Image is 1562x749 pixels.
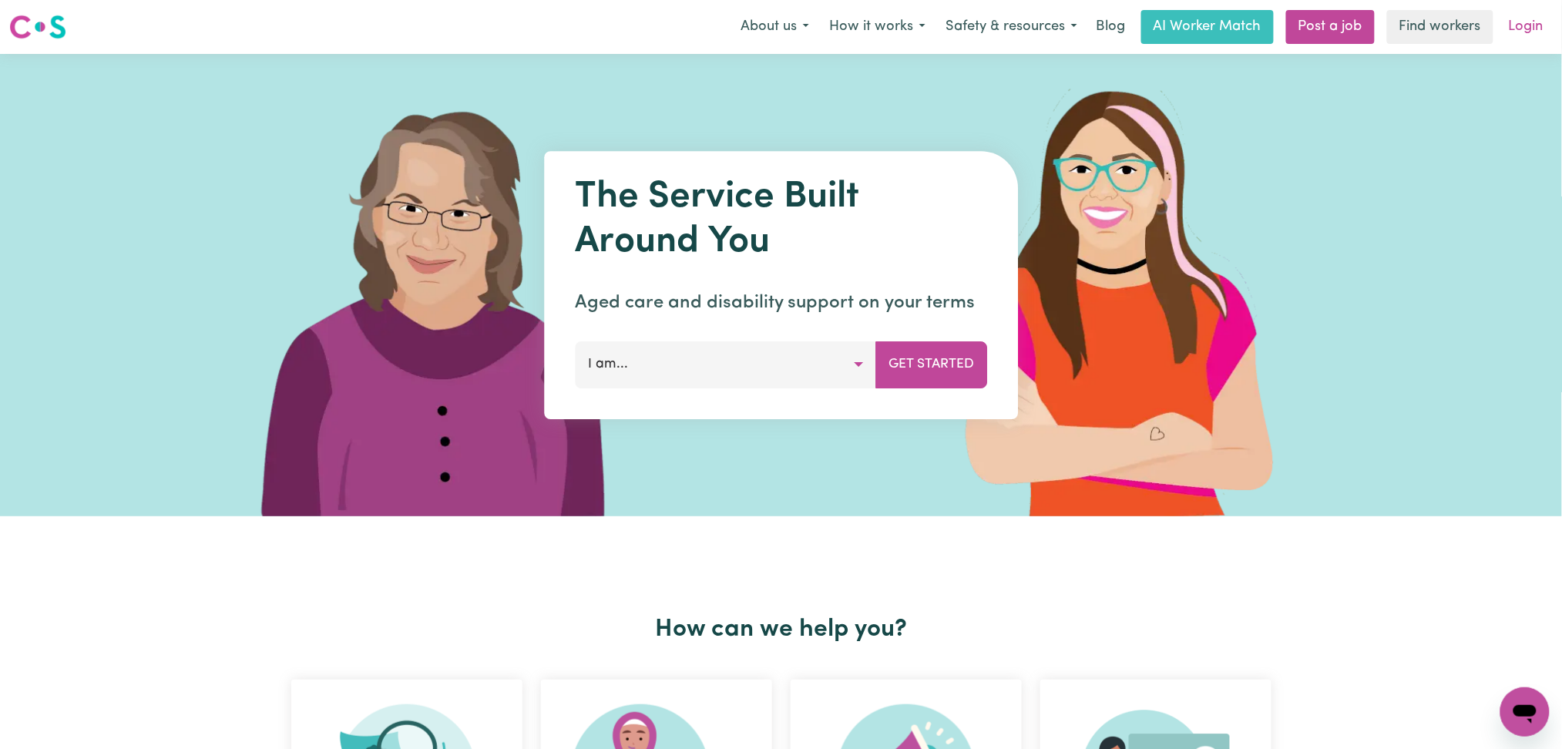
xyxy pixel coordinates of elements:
a: Login [1500,10,1553,44]
img: Careseekers logo [9,13,66,41]
button: About us [731,11,819,43]
h1: The Service Built Around You [575,176,987,264]
p: Aged care and disability support on your terms [575,289,987,317]
button: Get Started [875,341,987,388]
button: I am... [575,341,876,388]
a: Post a job [1286,10,1375,44]
a: AI Worker Match [1141,10,1274,44]
iframe: Button to launch messaging window [1500,687,1550,737]
button: Safety & resources [936,11,1087,43]
h2: How can we help you? [282,615,1281,644]
a: Careseekers logo [9,9,66,45]
a: Blog [1087,10,1135,44]
button: How it works [819,11,936,43]
a: Find workers [1387,10,1493,44]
